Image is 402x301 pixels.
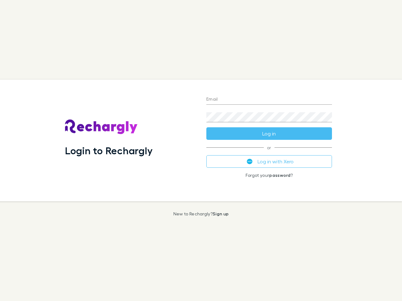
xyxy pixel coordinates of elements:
p: Forgot your ? [206,173,332,178]
button: Log in [206,127,332,140]
p: New to Rechargly? [173,211,229,216]
a: password [269,172,291,178]
img: Rechargly's Logo [65,119,138,135]
a: Sign up [213,211,229,216]
button: Log in with Xero [206,155,332,168]
h1: Login to Rechargly [65,145,153,156]
img: Xero's logo [247,159,253,164]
